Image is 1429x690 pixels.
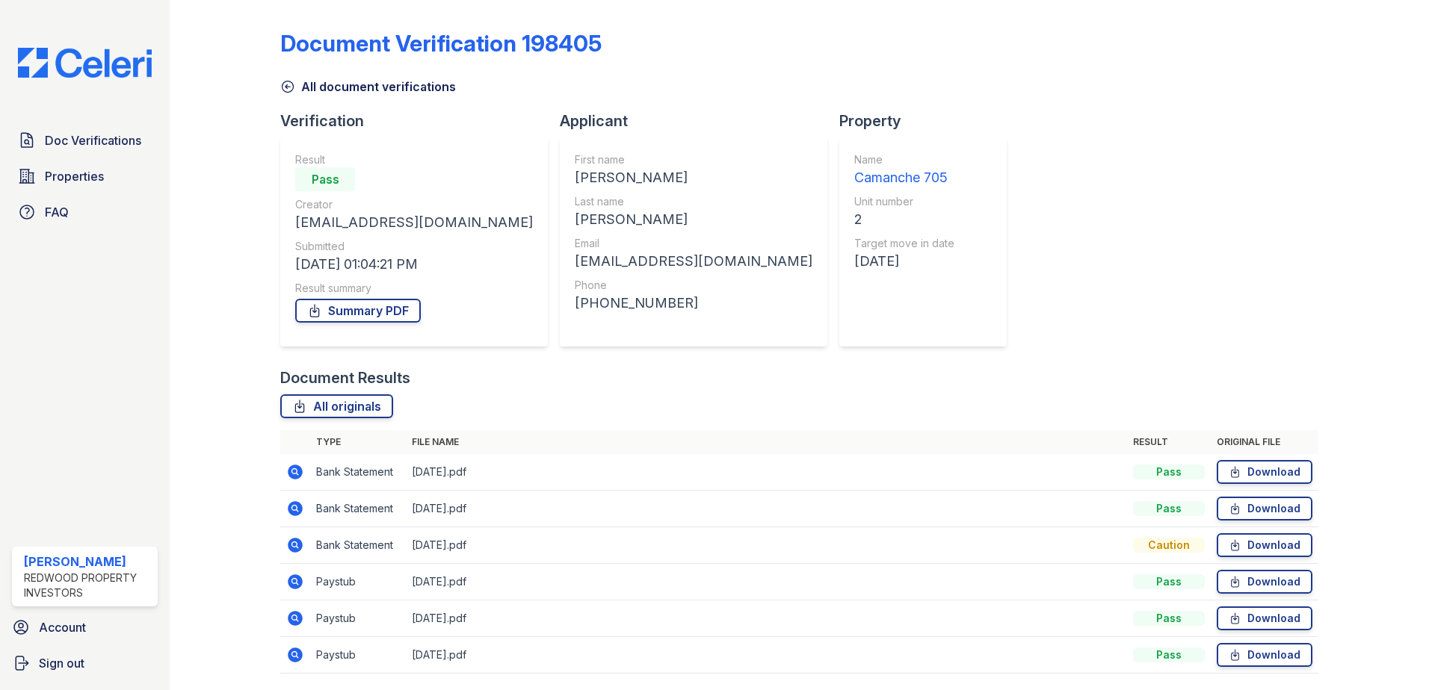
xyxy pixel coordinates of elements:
div: Pass [1133,647,1205,662]
div: First name [575,152,812,167]
div: Property [839,111,1019,131]
td: [DATE].pdf [406,600,1127,637]
td: [DATE].pdf [406,527,1127,564]
div: Caution [1133,538,1205,553]
a: Doc Verifications [12,125,158,155]
div: Pass [1133,464,1205,479]
div: Name [854,152,954,167]
th: Original file [1211,430,1318,454]
a: Sign out [6,648,164,678]
div: [DATE] 01:04:21 PM [295,254,533,275]
a: Download [1217,460,1312,484]
td: [DATE].pdf [406,637,1127,674]
div: Pass [295,167,355,191]
div: [PERSON_NAME] [575,209,812,230]
th: Result [1127,430,1211,454]
div: Verification [280,111,560,131]
span: Properties [45,167,104,185]
div: Phone [575,278,812,293]
td: [DATE].pdf [406,564,1127,600]
a: Account [6,612,164,642]
div: Result summary [295,281,533,296]
a: Download [1217,643,1312,667]
div: Target move in date [854,236,954,251]
div: Result [295,152,533,167]
div: Pass [1133,574,1205,589]
div: Camanche 705 [854,167,954,188]
td: Paystub [310,637,406,674]
div: [EMAIL_ADDRESS][DOMAIN_NAME] [575,251,812,272]
span: Account [39,618,86,636]
div: Last name [575,194,812,209]
div: Applicant [560,111,839,131]
a: Properties [12,161,158,191]
div: [EMAIL_ADDRESS][DOMAIN_NAME] [295,212,533,233]
div: Document Verification 198405 [280,30,602,57]
a: Summary PDF [295,299,421,323]
div: Submitted [295,239,533,254]
td: Bank Statement [310,454,406,491]
span: Sign out [39,654,84,672]
div: 2 [854,209,954,230]
div: [PERSON_NAME] [575,167,812,188]
a: Download [1217,533,1312,557]
a: Download [1217,606,1312,630]
a: Name Camanche 705 [854,152,954,188]
div: Pass [1133,611,1205,626]
th: File name [406,430,1127,454]
td: Bank Statement [310,491,406,527]
a: FAQ [12,197,158,227]
a: All document verifications [280,78,456,96]
a: Download [1217,497,1312,520]
td: [DATE].pdf [406,454,1127,491]
td: Paystub [310,564,406,600]
div: Creator [295,197,533,212]
td: Bank Statement [310,527,406,564]
td: Paystub [310,600,406,637]
img: CE_Logo_Blue-a8612792a0a2168367f1c8372b55b34899dd931a85d93a1a3d3e32e68fde9ad4.png [6,48,164,78]
td: [DATE].pdf [406,491,1127,527]
div: Document Results [280,367,410,388]
div: [DATE] [854,251,954,272]
a: All originals [280,394,393,418]
div: Pass [1133,501,1205,516]
div: Redwood Property Investors [24,571,152,600]
a: Download [1217,570,1312,594]
div: Unit number [854,194,954,209]
span: FAQ [45,203,69,221]
div: Email [575,236,812,251]
div: [PHONE_NUMBER] [575,293,812,314]
span: Doc Verifications [45,131,141,149]
th: Type [310,430,406,454]
div: [PERSON_NAME] [24,553,152,571]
